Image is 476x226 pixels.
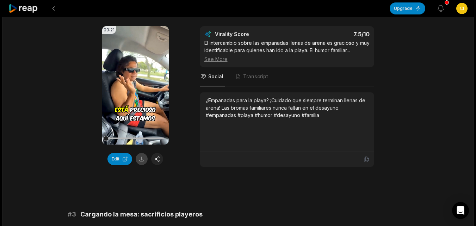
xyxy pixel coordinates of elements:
div: Virality Score [215,31,291,38]
video: Your browser does not support mp4 format. [102,26,169,145]
span: # 3 [68,209,76,219]
button: Edit [107,153,132,165]
span: Transcript [243,73,268,80]
button: Upgrade [390,2,425,14]
div: ¿Empanadas para la playa? ¡Cuidado que siempre terminan llenas de arena! Las bromas familiares nu... [206,97,368,119]
div: 7.5 /10 [294,31,370,38]
div: El intercambio sobre las empanadas llenas de arena es gracioso y muy identificable para quienes h... [204,39,370,63]
span: Social [208,73,223,80]
div: Open Intercom Messenger [452,202,469,219]
span: Cargando la mesa: sacrificios playeros [80,209,203,219]
nav: Tabs [200,67,374,86]
div: See More [204,55,370,63]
